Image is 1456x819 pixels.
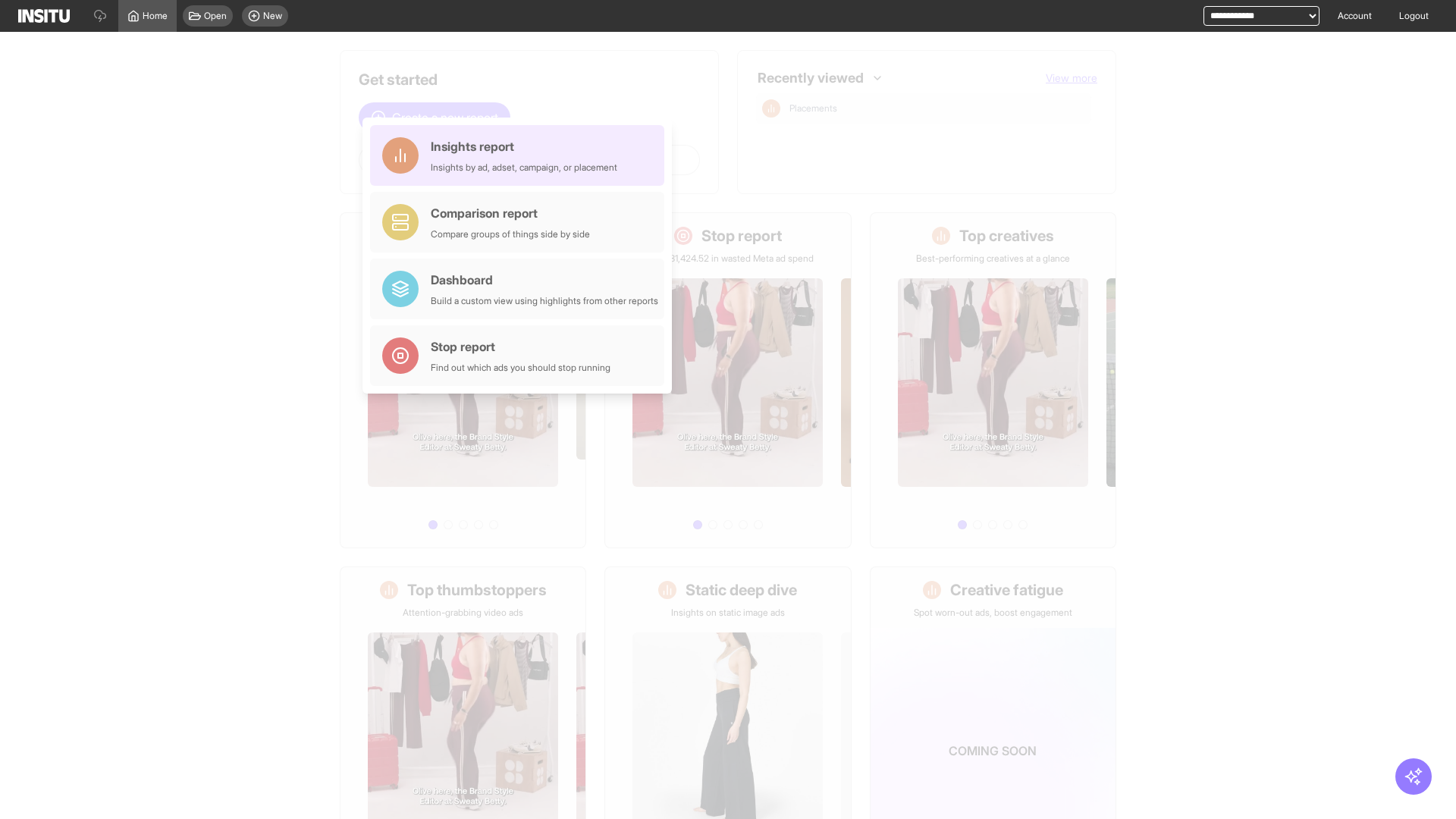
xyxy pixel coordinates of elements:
[18,9,70,23] img: Logo
[431,362,610,374] div: Find out which ads you should stop running
[431,271,658,289] div: Dashboard
[431,204,590,222] div: Comparison report
[204,10,227,22] span: Open
[431,137,617,155] div: Insights report
[431,337,610,356] div: Stop report
[431,295,658,307] div: Build a custom view using highlights from other reports
[431,162,617,174] div: Insights by ad, adset, campaign, or placement
[143,10,168,22] span: Home
[263,10,282,22] span: New
[431,228,590,240] div: Compare groups of things side by side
